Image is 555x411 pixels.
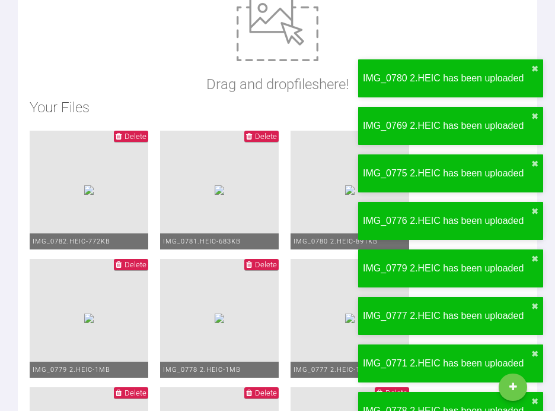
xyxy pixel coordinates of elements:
span: IMG_0780 2.HEIC - 891KB [294,238,378,245]
p: Drag and drop files here! [206,73,349,96]
span: IMG_0777 2.HEIC - 1MB [294,366,371,374]
h2: Your Files [30,96,525,119]
span: Delete [255,388,277,397]
a: New Case [499,374,527,401]
span: IMG_0778 2.HEIC - 1MB [163,366,241,374]
button: close [531,302,538,311]
button: close [531,254,538,264]
div: IMG_0771 2.HEIC has been uploaded [363,356,531,371]
button: close [531,64,538,74]
img: 81b3d1df-2daa-4cd8-8637-586585345981 [84,185,94,195]
div: IMG_0775 2.HEIC has been uploaded [363,166,531,181]
button: close [531,397,538,406]
img: bb41341c-b8b0-4afa-bb39-f0f412bfd1ae [215,314,224,323]
img: 7f5ea538-fba4-4d2b-9698-52455bc90c7c [345,314,355,323]
span: Delete [125,260,146,269]
button: close [531,349,538,359]
div: IMG_0776 2.HEIC has been uploaded [363,213,531,229]
div: IMG_0780 2.HEIC has been uploaded [363,71,531,86]
span: Delete [125,132,146,141]
span: IMG_0781.HEIC - 683KB [163,238,241,245]
img: 396d13f8-7820-4e88-b21c-705cfd3089df [215,185,224,195]
button: close [531,112,538,121]
span: IMG_0782.HEIC - 772KB [33,238,110,245]
div: IMG_0779 2.HEIC has been uploaded [363,261,531,276]
button: close [531,207,538,216]
span: IMG_0779 2.HEIC - 1MB [33,366,110,374]
span: Delete [255,260,277,269]
span: Delete [255,132,277,141]
img: bea249e3-95fa-4503-a2f7-a797eef6ebce [84,314,94,323]
div: IMG_0769 2.HEIC has been uploaded [363,118,531,134]
span: Delete [125,388,146,397]
img: ff24822f-a5ff-4c96-99ce-4793abb623d6 [345,185,355,195]
button: close [531,159,538,169]
div: IMG_0777 2.HEIC has been uploaded [363,308,531,324]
